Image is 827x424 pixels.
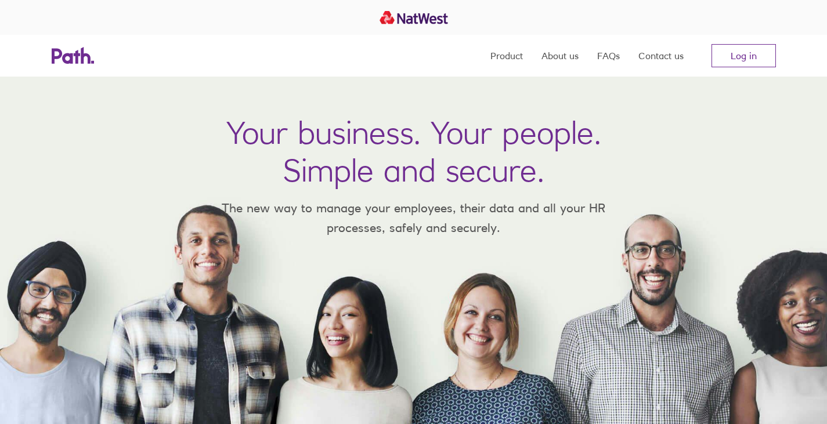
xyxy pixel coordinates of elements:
[490,35,523,77] a: Product
[226,114,601,189] h1: Your business. Your people. Simple and secure.
[205,198,623,237] p: The new way to manage your employees, their data and all your HR processes, safely and securely.
[597,35,620,77] a: FAQs
[638,35,684,77] a: Contact us
[541,35,579,77] a: About us
[712,44,776,67] a: Log in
